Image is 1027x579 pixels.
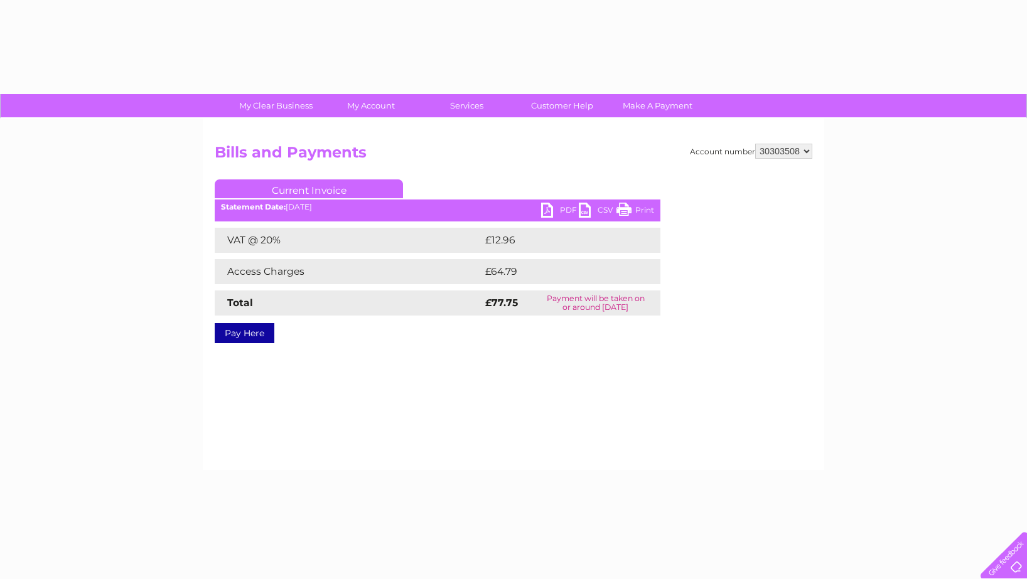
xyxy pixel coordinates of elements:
a: My Account [320,94,423,117]
a: Services [415,94,519,117]
td: Access Charges [215,259,482,284]
td: £64.79 [482,259,635,284]
a: Print [616,203,654,221]
b: Statement Date: [221,202,286,211]
strong: £77.75 [485,297,518,309]
a: Current Invoice [215,179,403,198]
div: [DATE] [215,203,660,211]
a: Customer Help [510,94,614,117]
div: Account number [690,144,812,159]
a: Pay Here [215,323,274,343]
td: VAT @ 20% [215,228,482,253]
h2: Bills and Payments [215,144,812,167]
td: Payment will be taken on or around [DATE] [530,290,660,316]
a: PDF [541,203,579,221]
td: £12.96 [482,228,634,253]
strong: Total [227,297,253,309]
a: Make A Payment [606,94,709,117]
a: My Clear Business [224,94,328,117]
a: CSV [579,203,616,221]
